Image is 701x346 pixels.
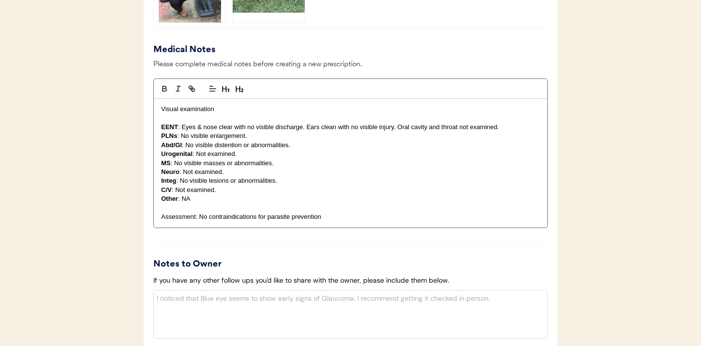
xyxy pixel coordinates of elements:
strong: Neuro [161,168,180,175]
strong: PLNs [161,132,177,139]
p: : Eyes & nose clear with no visible discharge. Ears clean with no visible injury. Oral cavity and... [161,123,540,132]
div: If you have any other follow ups you'd like to share with the owner, please include them below. [153,276,449,286]
div: Notes to Owner [153,258,548,271]
span: Text alignment [206,83,220,95]
strong: EENT [161,123,178,131]
div: Please complete medical notes before creating a new prescription. [153,59,548,76]
p: : NA [161,194,540,203]
p: : Not examined. [161,186,540,194]
p: Assessment: No contraindications for parasite prevention [161,212,540,221]
strong: Urogenital [161,150,192,157]
p: Visual examination [161,105,540,114]
p: : Not examined. [161,150,540,158]
p: : No visible distention or abnormalities. [161,141,540,150]
p: : No visible enlargement. [161,132,540,140]
strong: Integ [161,177,176,184]
strong: MS [161,159,171,167]
div: Medical Notes [153,43,236,57]
strong: Abd/GI [161,141,182,149]
p: : Not examined. [161,168,540,176]
strong: Other [161,195,178,202]
p: : No visible lesions or abnormalities. [161,176,540,185]
strong: C/V [161,186,172,193]
p: : No visible masses or abnormalities. [161,159,540,168]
